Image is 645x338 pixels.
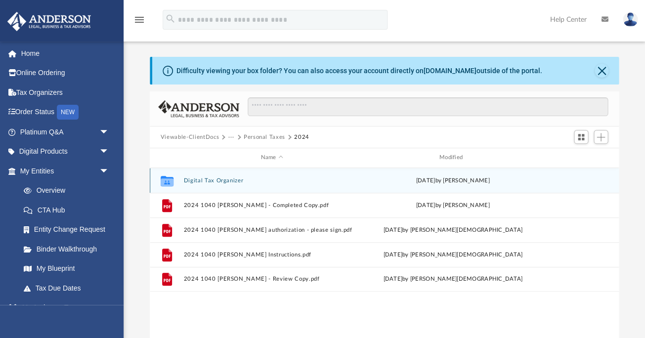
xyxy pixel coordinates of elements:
button: Digital Tax Organizer [183,177,360,184]
input: Search files and folders [248,97,608,116]
a: Entity Change Request [14,220,124,240]
a: Binder Walkthrough [14,239,124,259]
a: menu [133,19,145,26]
img: User Pic [623,12,638,27]
a: Online Ordering [7,63,124,83]
button: Personal Taxes [244,133,285,142]
a: CTA Hub [14,200,124,220]
a: My Entitiesarrow_drop_down [7,161,124,181]
button: Viewable-ClientDocs [161,133,219,142]
a: My Anderson Teamarrow_drop_down [7,298,119,318]
button: 2024 1040 [PERSON_NAME] - Review Copy.pdf [183,276,360,282]
button: 2024 1040 [PERSON_NAME] authorization - please sign.pdf [183,227,360,233]
button: Add [594,130,608,144]
i: menu [133,14,145,26]
div: Difficulty viewing your box folder? You can also access your account directly on outside of the p... [176,66,542,76]
span: arrow_drop_down [99,122,119,142]
div: [DATE] by [PERSON_NAME] [364,176,541,185]
button: 2024 [294,133,309,142]
div: Modified [364,153,541,162]
i: search [165,13,176,24]
a: My Blueprint [14,259,119,279]
a: Home [7,43,124,63]
a: Platinum Q&Aarrow_drop_down [7,122,124,142]
button: 2024 1040 [PERSON_NAME] Instructions.pdf [183,252,360,258]
div: NEW [57,105,79,120]
div: [DATE] by [PERSON_NAME][DEMOGRAPHIC_DATA] [364,225,541,234]
button: Switch to Grid View [574,130,589,144]
button: ··· [228,133,234,142]
a: Order StatusNEW [7,102,124,123]
a: Overview [14,181,124,201]
span: arrow_drop_down [99,298,119,318]
button: 2024 1040 [PERSON_NAME] - Completed Copy.pdf [183,202,360,209]
a: [DOMAIN_NAME] [424,67,476,75]
button: Close [595,64,608,78]
div: [DATE] by [PERSON_NAME][DEMOGRAPHIC_DATA] [364,250,541,259]
a: Digital Productsarrow_drop_down [7,142,124,162]
a: Tax Due Dates [14,278,124,298]
a: Tax Organizers [7,83,124,102]
div: Name [183,153,360,162]
span: arrow_drop_down [99,161,119,181]
div: [DATE] by [PERSON_NAME][DEMOGRAPHIC_DATA] [364,275,541,284]
div: id [154,153,179,162]
div: id [545,153,614,162]
span: arrow_drop_down [99,142,119,162]
div: [DATE] by [PERSON_NAME] [364,201,541,210]
img: Anderson Advisors Platinum Portal [4,12,94,31]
